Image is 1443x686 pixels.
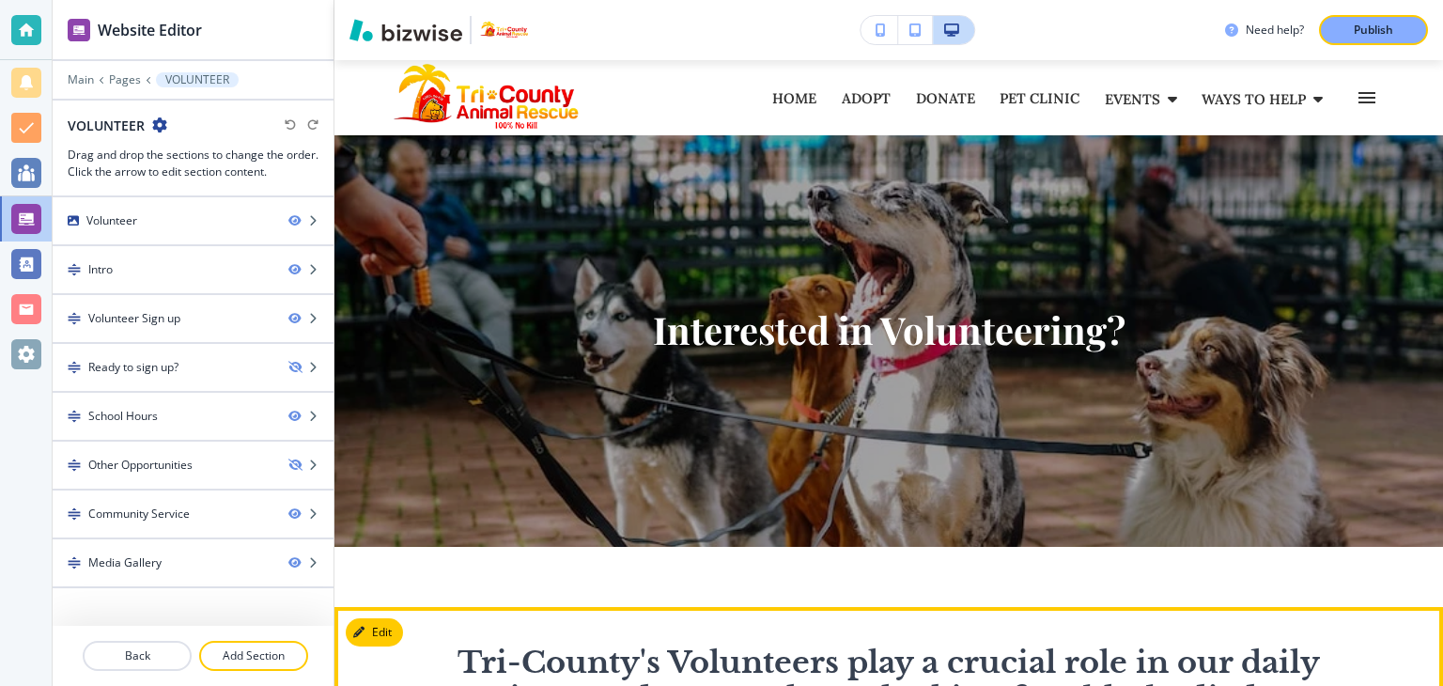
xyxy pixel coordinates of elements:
p: ADOPT [842,91,892,105]
div: DragOther Opportunities [53,442,334,489]
button: Publish [1319,15,1428,45]
div: Intro [88,261,113,278]
button: Add Section [199,641,308,671]
button: Toggle hamburger navigation menu [1346,77,1388,118]
div: WAYS TO HELP [1201,83,1346,113]
div: School Hours [88,408,158,425]
button: VOLUNTEER [156,72,239,87]
button: Main [68,73,94,86]
img: Tri County Animal Rescue [390,60,672,135]
div: Volunteer Sign up [88,310,180,327]
div: Other Opportunities [88,457,193,474]
p: Interested in Volunteering? [653,306,1125,353]
img: Drag [68,410,81,423]
h2: Website Editor [98,19,202,41]
img: Drag [68,556,81,569]
div: DragVolunteer Sign up [53,295,334,342]
div: DragIntro [53,246,334,293]
p: Back [85,647,190,664]
p: EVENTS [1105,92,1160,106]
img: Your Logo [479,21,530,40]
p: PET CLINIC [1000,91,1080,105]
img: Drag [68,507,81,521]
div: DragCommunity Service [53,491,334,538]
p: WAYS TO HELP [1202,92,1306,106]
div: Volunteer [86,212,137,229]
h3: Drag and drop the sections to change the order. Click the arrow to edit section content. [68,147,318,180]
div: Media Gallery [88,554,162,571]
img: Drag [68,459,81,472]
img: Bizwise Logo [349,19,462,41]
div: Volunteer [53,197,334,244]
button: Edit [346,618,403,647]
p: DONATE [916,91,975,105]
button: Pages [109,73,141,86]
p: VOLUNTEER [165,73,229,86]
img: Drag [68,312,81,325]
h2: VOLUNTEER [68,116,145,135]
h3: Need help? [1246,22,1304,39]
div: Community Service [88,506,190,522]
div: Ready to sign up? [88,359,178,376]
img: editor icon [68,19,90,41]
div: DragMedia Gallery [53,539,334,586]
div: DragReady to sign up? [53,344,334,391]
button: Back [83,641,192,671]
div: DragSchool Hours [53,393,334,440]
div: EVENTS [1104,83,1201,113]
p: HOME [772,91,817,105]
p: Publish [1354,22,1393,39]
img: Drag [68,263,81,276]
p: Add Section [201,647,306,664]
img: Drag [68,361,81,374]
